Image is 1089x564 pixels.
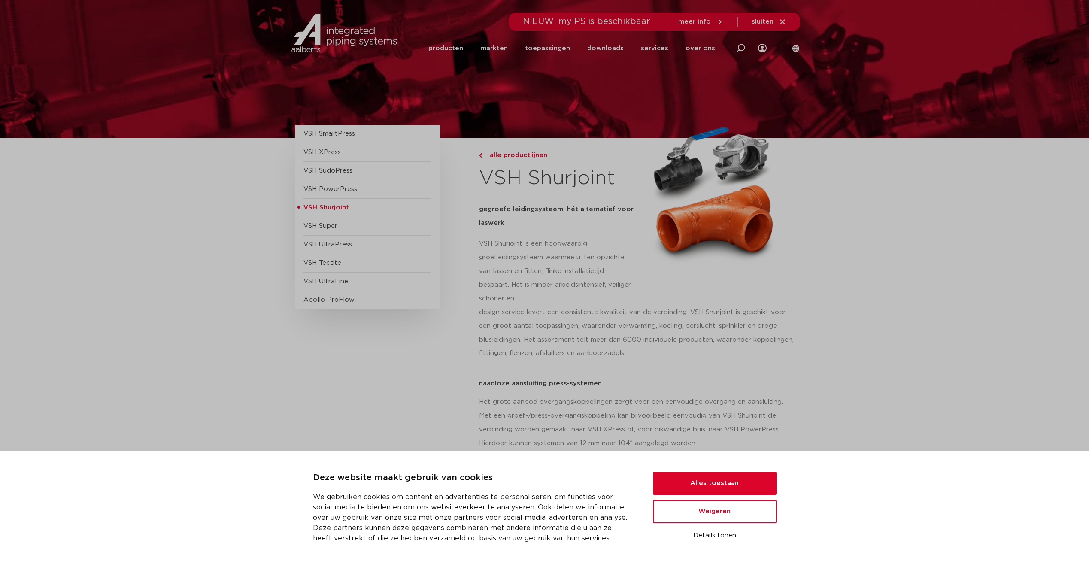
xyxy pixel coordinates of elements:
a: VSH SmartPress [303,130,355,137]
a: VSH Super [303,223,337,229]
span: alle productlijnen [485,152,547,158]
p: We gebruiken cookies om content en advertenties te personaliseren, om functies voor social media ... [313,492,632,543]
a: VSH UltraPress [303,241,352,248]
a: alle productlijnen [479,150,634,161]
p: VSH Shurjoint is een hoogwaardig groefleidingsysteem waarmee u, ten opzichte van lassen en fitten... [479,237,634,306]
a: VSH Tectite [303,260,341,266]
a: VSH XPress [303,149,341,155]
span: meer info [678,18,711,25]
img: chevron-right.svg [479,153,482,158]
a: VSH SudoPress [303,167,352,174]
a: services [641,32,668,65]
a: sluiten [752,18,786,26]
a: Apollo ProFlow [303,297,355,303]
a: meer info [678,18,724,26]
button: Weigeren [653,500,777,523]
h5: gegroefd leidingsysteem: hét alternatief voor laswerk [479,203,634,230]
nav: Menu [428,32,715,65]
button: Details tonen [653,528,777,543]
p: Het grote aanbod overgangskoppelingen zorgt voor een eenvoudige overgang en aansluiting. Met een ... [479,395,795,450]
span: NIEUW: myIPS is beschikbaar [523,17,650,26]
span: sluiten [752,18,774,25]
a: VSH PowerPress [303,186,357,192]
p: naadloze aansluiting press-systemen [479,380,795,387]
a: toepassingen [525,32,570,65]
a: markten [480,32,508,65]
p: Deze website maakt gebruik van cookies [313,471,632,485]
h1: VSH Shurjoint [479,165,634,192]
a: over ons [686,32,715,65]
a: VSH UltraLine [303,278,348,285]
a: producten [428,32,463,65]
div: my IPS [758,39,767,58]
a: downloads [587,32,624,65]
p: design service levert een consistente kwaliteit van de verbinding. VSH Shurjoint is geschikt voor... [479,306,795,361]
button: Alles toestaan [653,472,777,495]
span: VSH Shurjoint [303,204,349,211]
